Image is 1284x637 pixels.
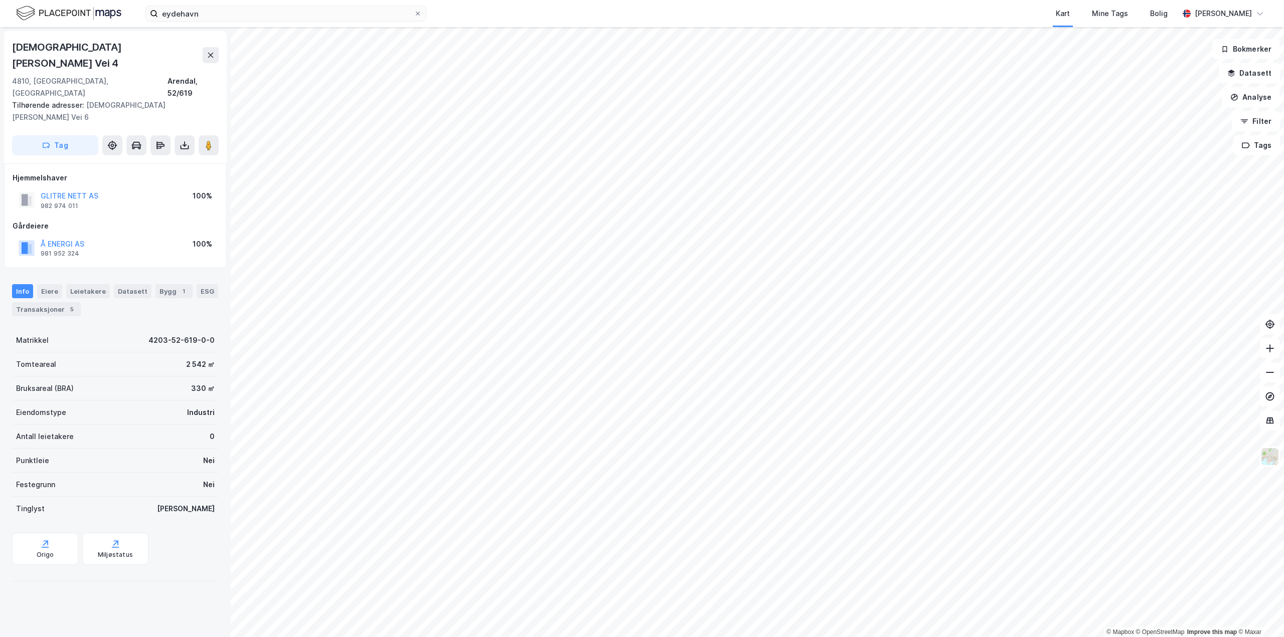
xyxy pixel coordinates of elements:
div: Datasett [114,284,151,298]
div: Gårdeiere [13,220,218,232]
div: Nei [203,455,215,467]
div: Bygg [155,284,193,298]
a: Mapbox [1106,628,1134,635]
span: Tilhørende adresser: [12,101,86,109]
div: ESG [197,284,218,298]
div: Origo [37,551,54,559]
div: Nei [203,479,215,491]
button: Bokmerker [1212,39,1280,59]
img: Z [1260,447,1279,466]
div: 100% [193,190,212,202]
div: 0 [210,431,215,443]
iframe: Chat Widget [1234,589,1284,637]
button: Analyse [1222,87,1280,107]
div: Transaksjoner [12,302,81,316]
div: 4810, [GEOGRAPHIC_DATA], [GEOGRAPHIC_DATA] [12,75,168,99]
div: Punktleie [16,455,49,467]
div: Bruksareal (BRA) [16,382,74,394]
div: 2 542 ㎡ [186,358,215,370]
div: 1 [179,286,189,296]
img: logo.f888ab2527a4732fd821a326f86c7f29.svg [16,5,121,22]
div: 982 974 011 [41,202,78,210]
div: Festegrunn [16,479,55,491]
div: Leietakere [66,284,110,298]
div: Mine Tags [1092,8,1128,20]
div: [PERSON_NAME] [157,503,215,515]
div: 4203-52-619-0-0 [148,334,215,346]
button: Datasett [1219,63,1280,83]
div: Tinglyst [16,503,45,515]
div: Eiere [37,284,62,298]
div: Matrikkel [16,334,49,346]
a: Improve this map [1187,628,1237,635]
div: 330 ㎡ [191,382,215,394]
div: Arendal, 52/619 [168,75,219,99]
a: OpenStreetMap [1136,628,1185,635]
div: Hjemmelshaver [13,172,218,184]
input: Søk på adresse, matrikkel, gårdeiere, leietakere eller personer [158,6,414,21]
div: Eiendomstype [16,406,66,418]
div: [PERSON_NAME] [1195,8,1252,20]
div: Info [12,284,33,298]
button: Tag [12,135,98,155]
div: 100% [193,238,212,250]
div: Antall leietakere [16,431,74,443]
div: Kart [1056,8,1070,20]
div: Bolig [1150,8,1168,20]
button: Filter [1232,111,1280,131]
div: [DEMOGRAPHIC_DATA][PERSON_NAME] Vei 4 [12,39,203,71]
div: Tomteareal [16,358,56,370]
div: Industri [187,406,215,418]
div: 981 952 324 [41,250,79,258]
div: [DEMOGRAPHIC_DATA][PERSON_NAME] Vei 6 [12,99,211,123]
div: 5 [67,304,77,314]
div: Miljøstatus [98,551,133,559]
button: Tags [1233,135,1280,155]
